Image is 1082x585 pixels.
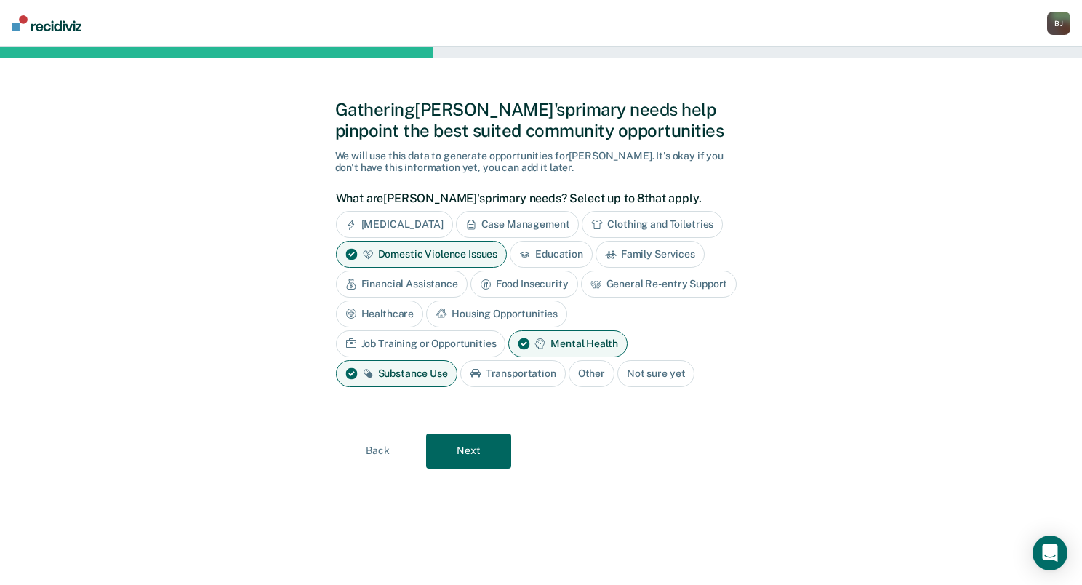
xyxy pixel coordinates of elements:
div: Case Management [456,211,580,238]
div: Not sure yet [617,360,694,387]
img: Recidiviz [12,15,81,31]
div: B J [1047,12,1070,35]
div: Job Training or Opportunities [336,330,506,357]
div: Substance Use [336,360,457,387]
button: Back [335,434,420,469]
div: Healthcare [336,301,424,327]
div: General Re-entry Support [581,271,737,298]
div: Family Services [596,241,705,268]
div: Domestic Violence Issues [336,241,508,268]
div: We will use this data to generate opportunities for [PERSON_NAME] . It's okay if you don't have t... [335,150,748,175]
div: Mental Health [508,330,627,357]
div: Education [510,241,593,268]
button: BJ [1047,12,1070,35]
div: [MEDICAL_DATA] [336,211,453,238]
div: Food Insecurity [470,271,578,298]
button: Next [426,434,511,469]
div: Transportation [460,360,566,387]
div: Open Intercom Messenger [1033,536,1067,570]
div: Gathering [PERSON_NAME]'s primary needs help pinpoint the best suited community opportunities [335,99,748,141]
div: Financial Assistance [336,271,468,298]
div: Clothing and Toiletries [582,211,723,238]
div: Other [569,360,614,387]
label: What are [PERSON_NAME]'s primary needs? Select up to 8 that apply. [336,191,740,205]
div: Housing Opportunities [426,301,567,327]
